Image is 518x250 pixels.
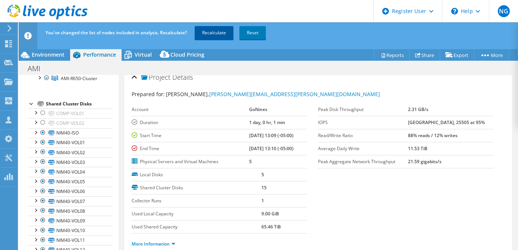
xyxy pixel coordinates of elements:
[318,132,408,139] label: Read/Write Ratio
[132,91,165,98] label: Prepared for:
[132,197,261,205] label: Collector Runs
[261,211,279,217] b: 9.00 GiB
[318,119,408,126] label: IOPS
[141,74,170,81] span: Project
[132,223,261,231] label: Used Shared Capacity
[249,132,293,139] b: [DATE] 13:09 (-05:00)
[24,64,52,73] h1: AMI
[32,51,65,58] span: Environment
[166,91,380,98] span: [PERSON_NAME],
[249,158,252,165] b: 5
[132,106,249,113] label: Account
[451,8,458,15] svg: \n
[28,196,113,206] a: NIM40-VOL07
[28,148,113,157] a: NIM40-VOL02
[374,49,410,61] a: Reports
[172,73,193,82] span: Details
[132,171,261,178] label: Local Disks
[261,224,281,230] b: 65.46 TiB
[83,51,116,58] span: Performance
[45,29,187,36] span: You've changed the list of nodes included in analysis. Recalculate?
[132,119,249,126] label: Duration
[61,75,97,82] span: AMI-R650-Cluster
[28,73,113,83] a: AMI-R650-Cluster
[498,5,510,17] span: NG
[261,171,264,178] b: 5
[261,197,264,204] b: 1
[28,118,113,128] a: COMP-VOL02
[249,145,293,152] b: [DATE] 13:10 (-05:00)
[408,119,485,126] b: [GEOGRAPHIC_DATA], 25505 at 95%
[408,145,427,152] b: 11.53 TiB
[261,184,267,191] b: 15
[28,226,113,235] a: NIM40-VOL10
[28,235,113,245] a: NIM40-VOL11
[409,49,440,61] a: Share
[249,106,267,113] b: GoNines
[132,241,175,247] a: More Information
[440,49,474,61] a: Export
[408,106,428,113] b: 2.31 GB/s
[408,132,458,139] b: 88% reads / 12% writes
[28,167,113,177] a: NIM40-VOL04
[132,158,249,165] label: Physical Servers and Virtual Machines
[28,157,113,167] a: NIM40-VOL03
[28,187,113,196] a: NIM40-VOL06
[408,158,442,165] b: 21.59 gigabits/s
[132,210,261,218] label: Used Local Capacity
[135,51,152,58] span: Virtual
[170,51,204,58] span: Cloud Pricing
[28,216,113,225] a: NIM40-VOL09
[474,49,509,61] a: More
[318,145,408,152] label: Average Daily Write
[132,184,261,192] label: Shared Cluster Disks
[239,26,266,39] a: Reset
[28,206,113,216] a: NIM40-VOL08
[28,177,113,187] a: NIM40-VOL05
[132,145,249,152] label: End Time
[28,128,113,138] a: NIM40-ISO
[209,91,380,98] a: [PERSON_NAME][EMAIL_ADDRESS][PERSON_NAME][DOMAIN_NAME]
[195,26,233,39] a: Recalculate
[132,132,249,139] label: Start Time
[318,158,408,165] label: Peak Aggregate Network Throughput
[28,138,113,148] a: NIM40-VOL01
[46,99,113,108] div: Shared Cluster Disks
[28,108,113,118] a: COMP-VOL01
[249,119,285,126] b: 1 day, 0 hr, 1 min
[318,106,408,113] label: Peak Disk Throughput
